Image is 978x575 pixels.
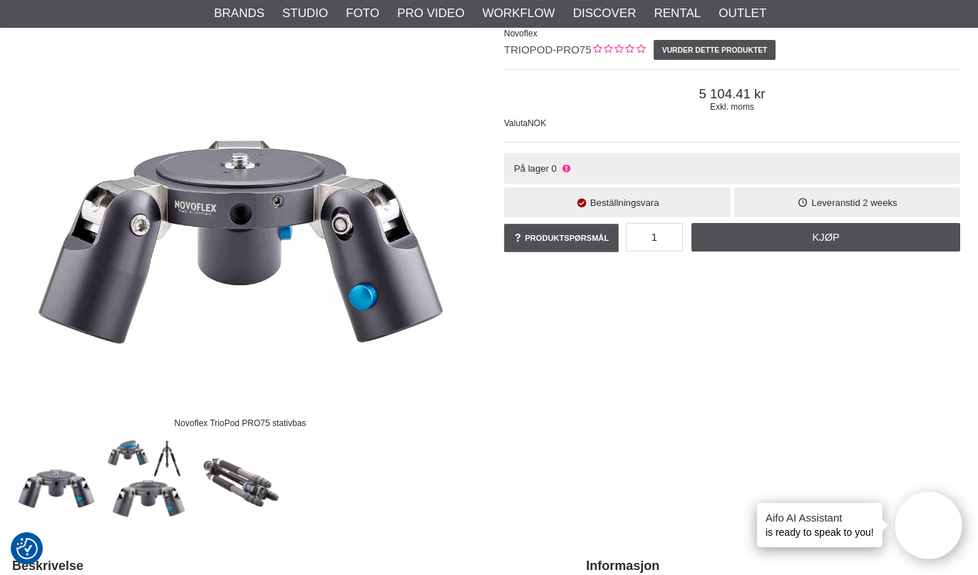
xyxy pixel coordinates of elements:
span: 5 104.41 [504,86,960,102]
span: NOK [527,118,546,128]
a: Brands [214,4,264,23]
span: 2 weeks [863,197,897,208]
div: Novoflex TrioPod PRO75 stativbas [163,410,318,435]
div: is ready to speak to you! [757,503,882,547]
a: Foto [346,4,379,23]
a: Produktspørsmål [504,224,619,252]
img: Revisit consent button [16,538,38,559]
a: Studio [282,4,328,23]
span: TRIOPOD-PRO75 [504,43,592,56]
span: Valuta [504,118,527,128]
img: Novoflex TrioPod PRO75 stativbas [14,439,100,525]
img: Mycket flexibelt kamerastativsystem [105,439,192,525]
h2: Informasjon [586,557,960,575]
span: Leveranstid [812,197,860,208]
a: Outlet [719,4,766,23]
a: Pro Video [397,4,464,23]
a: Vurder dette produktet [654,40,775,60]
span: Exkl. moms [504,102,960,112]
span: Beställningsvara [590,197,659,208]
img: TrioPod PRO75 kamerastativ (Bild visar extra tbh) [197,439,284,525]
div: Kundevurdering: 0 [592,43,645,58]
h4: Aifo AI Assistant [766,510,874,525]
span: 0 [552,163,557,174]
a: Kjøp [691,223,960,252]
button: Samtykkepreferanser [16,536,38,561]
span: Novoflex [504,29,537,38]
span: På lager [514,163,549,174]
i: Ikke på lager [560,163,572,174]
a: Workflow [483,4,555,23]
h2: Beskrivelse [12,557,550,575]
a: Rental [654,4,701,23]
a: Discover [573,4,637,23]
